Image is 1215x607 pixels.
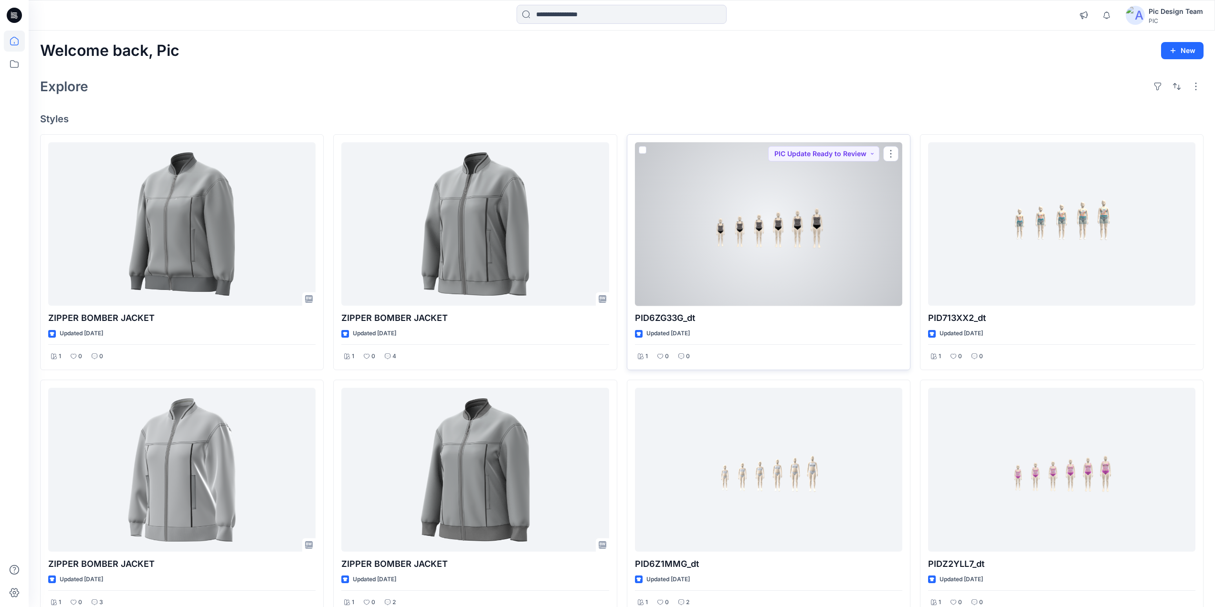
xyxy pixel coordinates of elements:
button: New [1161,42,1204,59]
p: PID6ZG33G_dt [635,311,902,325]
p: ZIPPER BOMBER JACKET [341,311,609,325]
a: ZIPPER BOMBER JACKET [48,388,316,552]
h2: Explore [40,79,88,94]
p: 1 [939,351,941,362]
div: Pic Design Team [1149,6,1203,17]
a: ZIPPER BOMBER JACKET [341,142,609,306]
p: Updated [DATE] [353,329,396,339]
a: PID6Z1MMG_dt [635,388,902,552]
p: 0 [99,351,103,362]
p: 1 [59,351,61,362]
p: Updated [DATE] [940,575,983,585]
p: Updated [DATE] [940,329,983,339]
p: ZIPPER BOMBER JACKET [341,557,609,571]
img: avatar [1126,6,1145,25]
p: ZIPPER BOMBER JACKET [48,557,316,571]
h2: Welcome back, Pic [40,42,180,60]
p: 0 [979,351,983,362]
p: PIDZ2YLL7_dt [928,557,1195,571]
p: Updated [DATE] [646,575,690,585]
p: Updated [DATE] [60,575,103,585]
p: 0 [686,351,690,362]
a: ZIPPER BOMBER JACKET [48,142,316,306]
a: PIDZ2YLL7_dt [928,388,1195,552]
p: 4 [392,351,396,362]
p: ZIPPER BOMBER JACKET [48,311,316,325]
a: ZIPPER BOMBER JACKET [341,388,609,552]
h4: Styles [40,113,1204,125]
div: PIC [1149,17,1203,24]
a: PID6ZG33G_dt [635,142,902,306]
p: 0 [958,351,962,362]
p: 1 [645,351,648,362]
p: Updated [DATE] [646,329,690,339]
p: PID713XX2_dt [928,311,1195,325]
p: 1 [352,351,354,362]
p: Updated [DATE] [353,575,396,585]
p: 0 [665,351,669,362]
p: 0 [371,351,375,362]
p: 0 [78,351,82,362]
a: PID713XX2_dt [928,142,1195,306]
p: PID6Z1MMG_dt [635,557,902,571]
p: Updated [DATE] [60,329,103,339]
